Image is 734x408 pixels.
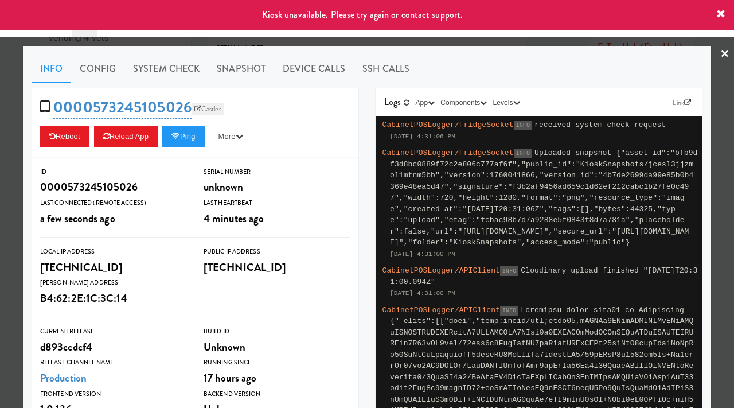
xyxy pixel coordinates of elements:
[390,290,455,297] span: [DATE] 4:31:00 PM
[40,166,186,178] div: ID
[390,266,698,286] span: Cloudinary upload finished "[DATE]T20:31:00.094Z"
[208,55,274,83] a: Snapshot
[40,211,115,226] span: a few seconds ago
[500,266,518,276] span: INFO
[71,55,124,83] a: Config
[162,126,205,147] button: Ping
[204,388,350,400] div: Backend Version
[204,357,350,368] div: Running Since
[32,55,71,83] a: Info
[382,306,500,314] span: CabinetPOSLogger/APIClient
[40,177,186,197] div: 0000573245105026
[390,251,455,258] span: [DATE] 4:31:00 PM
[390,149,698,247] span: Uploaded snapshot {"asset_id":"bfb9df3d8bc0889f72c2e806c777af6f","public_id":"KioskSnapshots/jces...
[40,289,186,308] div: B4:62:2E:1C:3C:14
[204,370,256,386] span: 17 hours ago
[40,126,89,147] button: Reboot
[204,246,350,258] div: Public IP Address
[514,149,532,158] span: INFO
[204,326,350,337] div: Build Id
[500,306,518,316] span: INFO
[204,258,350,277] div: [TECHNICAL_ID]
[204,177,350,197] div: unknown
[94,126,158,147] button: Reload App
[204,197,350,209] div: Last Heartbeat
[40,277,186,289] div: [PERSON_NAME] Address
[720,37,729,72] a: ×
[384,95,401,108] span: Logs
[438,97,490,108] button: Components
[413,97,438,108] button: App
[390,133,455,140] span: [DATE] 4:31:06 PM
[40,326,186,337] div: Current Release
[40,357,186,368] div: Release Channel Name
[40,197,186,209] div: Last Connected (Remote Access)
[40,337,186,357] div: d893ccdcf4
[354,55,418,83] a: SSH Calls
[192,103,224,115] a: Castles
[40,246,186,258] div: Local IP Address
[534,121,666,129] span: received system check request
[40,370,87,386] a: Production
[204,166,350,178] div: Serial Number
[670,97,694,108] a: Link
[274,55,354,83] a: Device Calls
[382,121,514,129] span: CabinetPOSLogger/FridgeSocket
[382,149,514,157] span: CabinetPOSLogger/FridgeSocket
[514,121,532,130] span: INFO
[53,96,192,119] a: 0000573245105026
[204,211,264,226] span: 4 minutes ago
[40,388,186,400] div: Frontend Version
[490,97,522,108] button: Levels
[40,258,186,277] div: [TECHNICAL_ID]
[124,55,208,83] a: System Check
[262,8,463,21] span: Kiosk unavailable. Please try again or contact support.
[209,126,252,147] button: More
[382,266,500,275] span: CabinetPOSLogger/APIClient
[204,337,350,357] div: Unknown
